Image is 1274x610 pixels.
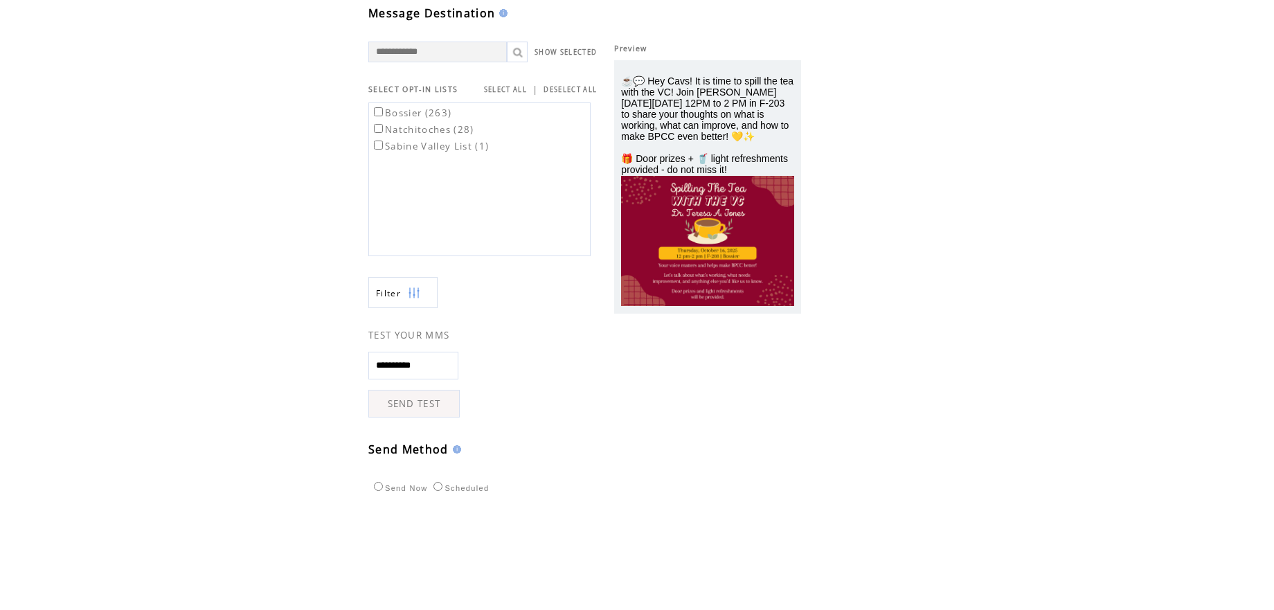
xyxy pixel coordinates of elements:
[621,75,793,175] span: ☕💬 Hey Cavs! It is time to spill the tea with the VC! Join [PERSON_NAME] [DATE][DATE] 12PM to 2 P...
[614,44,647,53] span: Preview
[374,141,383,150] input: Sabine Valley List (1)
[449,445,461,454] img: help.gif
[374,124,383,133] input: Natchitoches (28)
[368,442,449,457] span: Send Method
[535,48,597,57] a: SHOW SELECTED
[371,140,489,152] label: Sabine Valley List (1)
[371,123,474,136] label: Natchitoches (28)
[430,484,489,492] label: Scheduled
[544,85,597,94] a: DESELECT ALL
[495,9,508,17] img: help.gif
[433,482,442,491] input: Scheduled
[370,484,427,492] label: Send Now
[368,84,458,94] span: SELECT OPT-IN LISTS
[368,329,449,341] span: TEST YOUR MMS
[368,6,495,21] span: Message Destination
[408,278,420,309] img: filters.png
[368,277,438,308] a: Filter
[371,107,451,119] label: Bossier (263)
[374,107,383,116] input: Bossier (263)
[532,83,538,96] span: |
[368,390,460,418] a: SEND TEST
[484,85,527,94] a: SELECT ALL
[374,482,383,491] input: Send Now
[376,287,401,299] span: Show filters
